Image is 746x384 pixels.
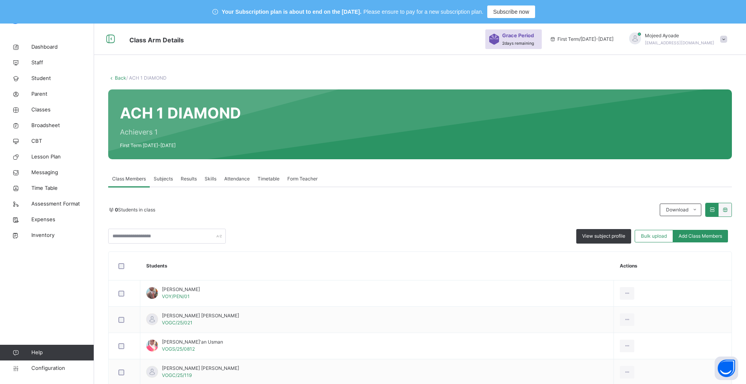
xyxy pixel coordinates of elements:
[31,137,94,145] span: CBT
[154,175,173,182] span: Subjects
[31,184,94,192] span: Time Table
[31,122,94,129] span: Broadsheet
[181,175,197,182] span: Results
[162,320,192,326] span: VOGC/25/021
[162,346,195,352] span: VOGS/25/0812
[550,36,613,43] span: session/term information
[31,90,94,98] span: Parent
[31,349,94,357] span: Help
[287,175,318,182] span: Form Teacher
[31,153,94,161] span: Lesson Plan
[31,59,94,67] span: Staff
[645,40,714,45] span: [EMAIL_ADDRESS][DOMAIN_NAME]
[31,43,94,51] span: Dashboard
[162,286,200,293] span: [PERSON_NAME]
[31,106,94,114] span: Classes
[679,233,722,240] span: Add Class Members
[363,8,483,16] span: Please ensure to pay for a new subscription plan.
[31,231,94,239] span: Inventory
[162,312,239,319] span: [PERSON_NAME] [PERSON_NAME]
[162,372,192,378] span: VOGC/25/119
[112,175,146,182] span: Class Members
[129,36,184,44] span: Class Arm Details
[162,365,239,372] span: [PERSON_NAME] [PERSON_NAME]
[645,32,714,39] span: Mojeed Ayoade
[621,32,731,46] div: MojeedAyoade
[115,206,155,213] span: Students in class
[31,200,94,208] span: Assessment Format
[666,206,688,213] span: Download
[258,175,280,182] span: Timetable
[31,75,94,82] span: Student
[140,252,614,280] th: Students
[162,293,190,299] span: VOY/PEN/01
[115,207,118,213] b: 0
[715,357,738,380] button: Open asap
[31,169,94,177] span: Messaging
[126,75,167,81] span: / ACH 1 DIAMOND
[31,364,94,372] span: Configuration
[493,8,529,16] span: Subscribe now
[502,32,534,39] span: Grace Period
[31,216,94,224] span: Expenses
[162,339,223,346] span: [PERSON_NAME]'an Usman
[582,233,625,240] span: View subject profile
[502,41,534,45] span: 2 days remaining
[222,8,361,16] span: Your Subscription plan is about to end on the [DATE].
[224,175,250,182] span: Attendance
[115,75,126,81] a: Back
[489,34,499,45] img: sticker-purple.71386a28dfed39d6af7621340158ba97.svg
[641,233,667,240] span: Bulk upload
[614,252,731,280] th: Actions
[205,175,216,182] span: Skills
